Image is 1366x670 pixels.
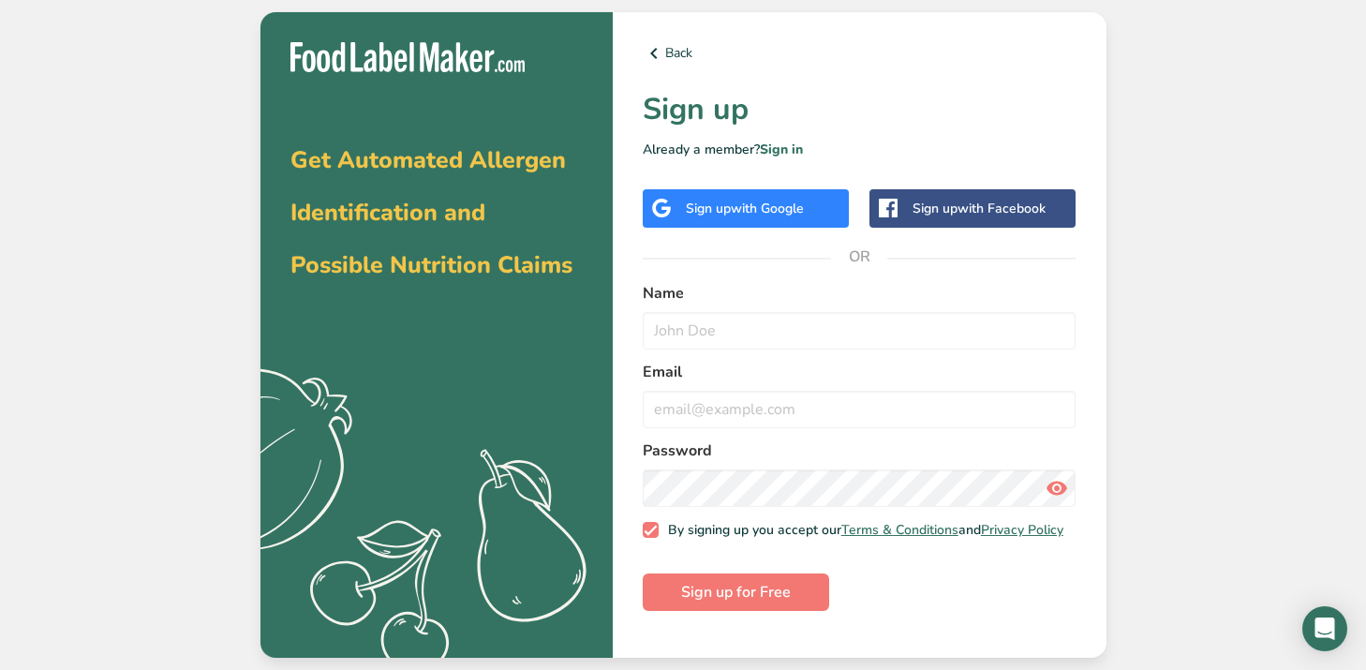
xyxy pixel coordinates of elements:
[643,140,1076,159] p: Already a member?
[686,199,804,218] div: Sign up
[1302,606,1347,651] div: Open Intercom Messenger
[831,229,887,285] span: OR
[643,42,1076,65] a: Back
[643,361,1076,383] label: Email
[643,391,1076,428] input: email@example.com
[913,199,1046,218] div: Sign up
[731,200,804,217] span: with Google
[681,581,791,603] span: Sign up for Free
[981,521,1063,539] a: Privacy Policy
[643,573,829,611] button: Sign up for Free
[290,144,572,281] span: Get Automated Allergen Identification and Possible Nutrition Claims
[958,200,1046,217] span: with Facebook
[643,439,1076,462] label: Password
[643,282,1076,305] label: Name
[643,87,1076,132] h1: Sign up
[643,312,1076,350] input: John Doe
[659,522,1063,539] span: By signing up you accept our and
[841,521,958,539] a: Terms & Conditions
[290,42,525,73] img: Food Label Maker
[760,141,803,158] a: Sign in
